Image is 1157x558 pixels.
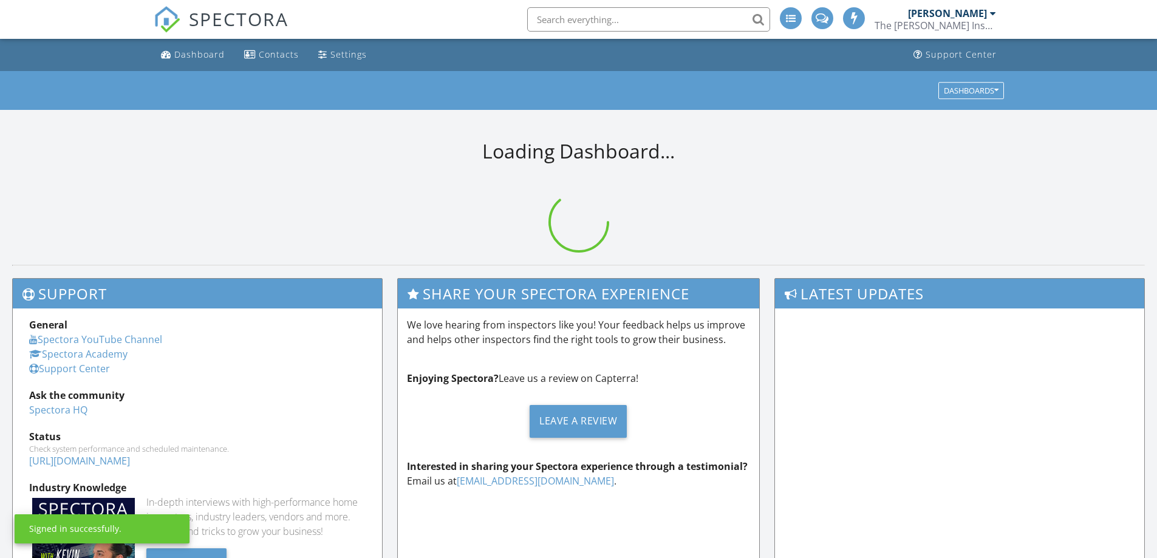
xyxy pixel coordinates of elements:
div: Support Center [926,49,997,60]
a: Dashboard [156,44,230,66]
div: [PERSON_NAME] [908,7,987,19]
div: Industry Knowledge [29,480,366,495]
h3: Latest Updates [775,279,1144,308]
strong: General [29,318,67,332]
div: Leave a Review [530,405,627,438]
a: Leave a Review [407,395,751,447]
div: Dashboards [944,86,998,95]
a: Contacts [239,44,304,66]
span: SPECTORA [189,6,288,32]
a: SPECTORA [154,16,288,42]
div: Check system performance and scheduled maintenance. [29,444,366,454]
div: The Wells Inspection Group LLC [875,19,996,32]
a: Spectora YouTube Channel [29,333,162,346]
div: In-depth interviews with high-performance home inspectors, industry leaders, vendors and more. Ge... [146,495,366,539]
strong: Enjoying Spectora? [407,372,499,385]
div: Status [29,429,366,444]
a: Spectora HQ [29,403,87,417]
h3: Support [13,279,382,308]
h3: Share Your Spectora Experience [398,279,760,308]
div: Ask the community [29,388,366,403]
div: Dashboard [174,49,225,60]
input: Search everything... [527,7,770,32]
button: Dashboards [938,82,1004,99]
p: Leave us a review on Capterra! [407,371,751,386]
a: Support Center [909,44,1002,66]
a: Support Center [29,362,110,375]
p: We love hearing from inspectors like you! Your feedback helps us improve and helps other inspecto... [407,318,751,347]
strong: Interested in sharing your Spectora experience through a testimonial? [407,460,748,473]
div: Settings [330,49,367,60]
div: Contacts [259,49,299,60]
a: Settings [313,44,372,66]
a: [EMAIL_ADDRESS][DOMAIN_NAME] [457,474,614,488]
div: Signed in successfully. [29,523,121,535]
p: Email us at . [407,459,751,488]
a: Spectora Academy [29,347,128,361]
img: The Best Home Inspection Software - Spectora [154,6,180,33]
a: [URL][DOMAIN_NAME] [29,454,130,468]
